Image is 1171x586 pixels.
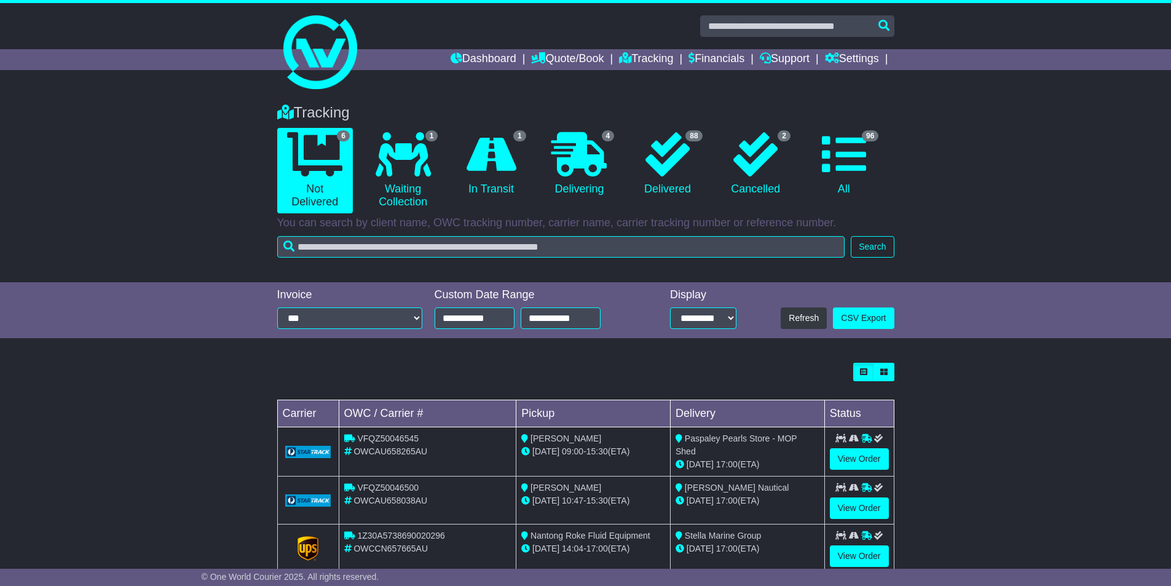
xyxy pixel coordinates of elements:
span: [PERSON_NAME] [530,483,601,493]
p: You can search by client name, OWC tracking number, carrier name, carrier tracking number or refe... [277,216,894,230]
span: 09:00 [562,446,583,456]
span: 15:30 [586,446,608,456]
a: 1 In Transit [453,128,529,200]
span: [PERSON_NAME] [530,434,601,443]
span: 2 [778,130,791,141]
a: 4 Delivering [542,128,617,200]
span: OWCAU658265AU [353,446,427,456]
div: Display [670,288,736,302]
span: [PERSON_NAME] Nautical [685,483,789,493]
button: Refresh [781,307,827,329]
td: OWC / Carrier # [339,400,516,427]
td: Status [824,400,894,427]
a: CSV Export [833,307,894,329]
span: VFQZ50046545 [357,434,419,443]
span: 17:00 [716,544,738,553]
a: 1 Waiting Collection [365,128,441,213]
span: [DATE] [532,446,559,456]
a: View Order [830,448,889,470]
a: Dashboard [451,49,516,70]
span: 1Z30A5738690020296 [357,531,444,540]
img: GetCarrierServiceLogo [298,536,318,561]
a: Quote/Book [531,49,604,70]
a: Financials [688,49,744,70]
span: Paspaley Pearls Store - MOP Shed [676,434,797,456]
span: OWCAU658038AU [353,496,427,505]
td: Carrier [277,400,339,427]
span: © One World Courier 2025. All rights reserved. [202,572,379,582]
a: Support [760,49,810,70]
span: 17:00 [586,544,608,553]
div: - (ETA) [521,542,665,555]
span: [DATE] [687,496,714,505]
a: 96 All [806,128,881,200]
span: 96 [862,130,878,141]
img: GetCarrierServiceLogo [285,446,331,458]
div: - (ETA) [521,494,665,507]
span: 6 [337,130,350,141]
button: Search [851,236,894,258]
span: 15:30 [586,496,608,505]
span: 17:00 [716,496,738,505]
div: (ETA) [676,542,819,555]
span: 1 [513,130,526,141]
div: Tracking [271,104,901,122]
span: 17:00 [716,459,738,469]
a: View Order [830,545,889,567]
span: [DATE] [532,496,559,505]
a: 88 Delivered [629,128,705,200]
a: Tracking [619,49,673,70]
div: (ETA) [676,458,819,471]
span: VFQZ50046500 [357,483,419,493]
span: OWCCN657665AU [353,544,428,553]
span: 4 [602,130,615,141]
a: 6 Not Delivered [277,128,353,213]
span: [DATE] [687,544,714,553]
a: View Order [830,497,889,519]
td: Pickup [516,400,671,427]
span: Stella Marine Group [685,531,762,540]
div: Invoice [277,288,422,302]
div: (ETA) [676,494,819,507]
img: GetCarrierServiceLogo [285,494,331,507]
span: 88 [685,130,702,141]
span: [DATE] [687,459,714,469]
a: Settings [825,49,879,70]
a: 2 Cancelled [718,128,794,200]
div: - (ETA) [521,445,665,458]
td: Delivery [670,400,824,427]
span: [DATE] [532,544,559,553]
span: 10:47 [562,496,583,505]
div: Custom Date Range [435,288,632,302]
span: Nantong Roke Fluid Equipment [530,531,650,540]
span: 1 [425,130,438,141]
span: 14:04 [562,544,583,553]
